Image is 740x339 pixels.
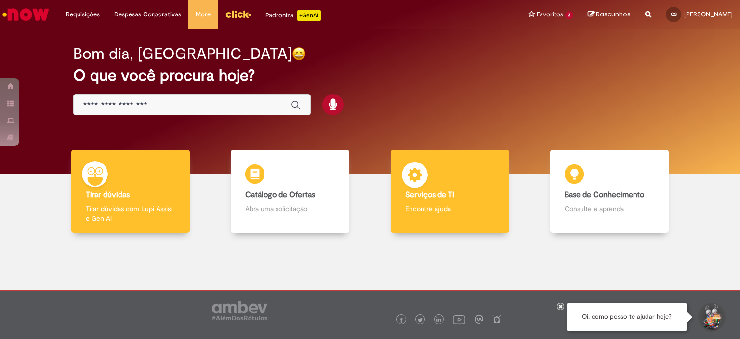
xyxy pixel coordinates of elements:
img: logo_footer_linkedin.png [436,317,441,323]
h2: Bom dia, [GEOGRAPHIC_DATA] [73,45,292,62]
p: +GenAi [297,10,321,21]
img: logo_footer_twitter.png [418,318,423,323]
img: ServiceNow [1,5,51,24]
img: logo_footer_naosei.png [492,315,501,324]
a: Base de Conhecimento Consulte e aprenda [530,150,690,233]
h2: O que você procura hoje? [73,67,667,84]
img: logo_footer_ambev_rotulo_gray.png [212,301,267,320]
p: Consulte e aprenda [565,204,654,214]
p: Abra uma solicitação [245,204,335,214]
b: Catálogo de Ofertas [245,190,315,200]
span: CS [671,11,677,17]
b: Base de Conhecimento [565,190,644,200]
div: Padroniza [265,10,321,21]
span: Rascunhos [596,10,631,19]
p: Tirar dúvidas com Lupi Assist e Gen Ai [86,204,175,223]
b: Tirar dúvidas [86,190,130,200]
img: logo_footer_workplace.png [475,315,483,324]
button: Iniciar Conversa de Suporte [697,303,726,332]
img: logo_footer_youtube.png [453,313,465,325]
div: Oi, como posso te ajudar hoje? [567,303,687,331]
b: Serviços de TI [405,190,454,200]
a: Catálogo de Ofertas Abra uma solicitação [211,150,370,233]
span: 3 [565,11,573,19]
span: [PERSON_NAME] [684,10,733,18]
img: happy-face.png [292,47,306,61]
a: Rascunhos [588,10,631,19]
span: More [196,10,211,19]
a: Serviços de TI Encontre ajuda [370,150,530,233]
span: Requisições [66,10,100,19]
a: Tirar dúvidas Tirar dúvidas com Lupi Assist e Gen Ai [51,150,211,233]
span: Favoritos [537,10,563,19]
span: Despesas Corporativas [114,10,181,19]
img: click_logo_yellow_360x200.png [225,7,251,21]
p: Encontre ajuda [405,204,495,214]
img: logo_footer_facebook.png [399,318,404,323]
